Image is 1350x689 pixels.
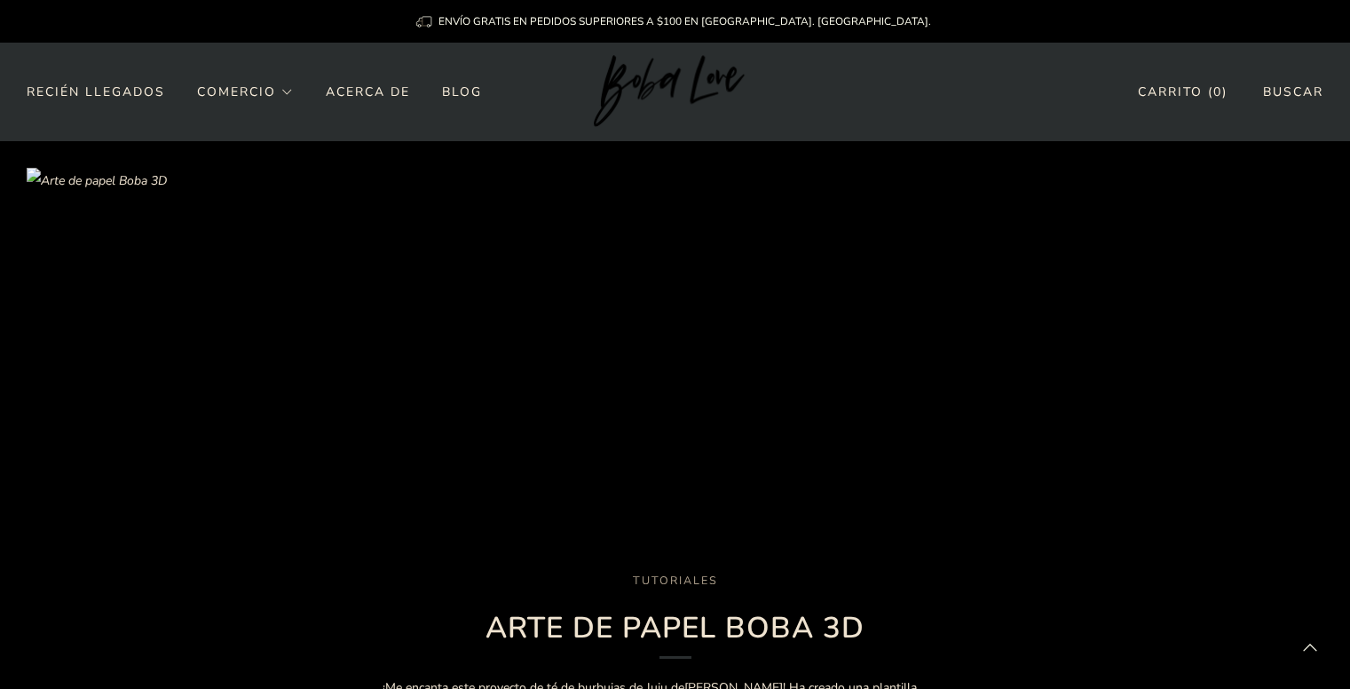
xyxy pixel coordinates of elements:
[1291,630,1329,668] back-to-top-button: Volver arriba
[1222,83,1228,100] font: )
[1263,77,1323,107] a: Buscar
[442,77,482,106] a: Blog
[1138,83,1213,100] font: Carrito (
[438,14,931,28] font: ENVÍO GRATIS EN PEDIDOS SUPERIORES A $100 EN [GEOGRAPHIC_DATA]. [GEOGRAPHIC_DATA].
[326,83,410,100] font: Acerca de
[27,168,1323,603] img: Arte de papel Boba 3D
[197,77,294,106] a: Comercio
[1263,83,1323,100] font: Buscar
[326,77,410,106] a: Acerca de
[27,77,165,106] a: Recién llegados
[27,83,165,100] font: Recién llegados
[594,55,756,129] a: Amor de boba
[442,83,482,100] font: Blog
[594,55,756,128] img: Amor de boba
[197,83,276,100] font: Comercio
[633,573,718,588] a: tutoriales
[486,608,864,648] font: Arte de papel Boba 3D
[1213,83,1222,100] font: 0
[1138,77,1228,107] a: Carro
